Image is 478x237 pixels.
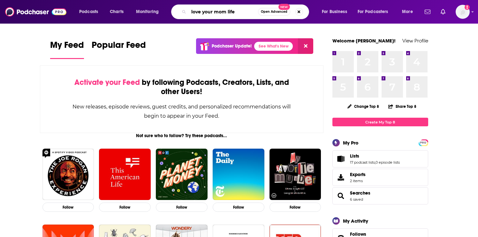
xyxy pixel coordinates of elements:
span: Lists [332,150,428,167]
a: Follows [350,231,409,237]
button: Follow [156,203,208,212]
span: Logged in as EllaRoseMurphy [456,5,470,19]
button: Follow [42,203,94,212]
span: For Business [322,7,347,16]
img: User Profile [456,5,470,19]
img: The Joe Rogan Experience [42,149,94,200]
a: Lists [350,153,400,159]
p: Podchaser Update! [212,43,252,49]
span: Exports [350,172,366,177]
button: Show profile menu [456,5,470,19]
span: Monitoring [136,7,159,16]
button: Share Top 8 [388,100,417,113]
span: Podcasts [79,7,98,16]
input: Search podcasts, credits, & more... [189,7,258,17]
a: Welcome [PERSON_NAME]! [332,38,396,44]
a: Show notifications dropdown [438,6,448,17]
button: Change Top 8 [344,102,383,110]
span: Charts [110,7,124,16]
button: open menu [132,7,167,17]
a: My Feed [50,40,84,59]
a: Searches [350,190,370,196]
a: Create My Top 8 [332,118,428,126]
span: Popular Feed [92,40,146,54]
img: This American Life [99,149,151,200]
a: 0 episode lists [376,160,400,165]
span: Searches [332,187,428,204]
span: My Feed [50,40,84,54]
div: My Pro [343,140,359,146]
button: open menu [317,7,355,17]
button: open menu [353,7,398,17]
span: Exports [335,173,347,182]
button: open menu [75,7,106,17]
a: Lists [335,154,347,163]
span: Lists [350,153,359,159]
a: PRO [420,140,427,145]
a: Charts [106,7,127,17]
span: New [278,4,290,10]
a: See What's New [254,42,293,51]
span: Follows [350,231,366,237]
a: Exports [332,169,428,186]
img: The Daily [213,149,264,200]
img: Planet Money [156,149,208,200]
a: 6 saved [350,197,363,202]
button: Follow [269,203,321,212]
div: New releases, episode reviews, guest credits, and personalized recommendations will begin to appe... [72,102,292,121]
a: Searches [335,191,347,200]
img: My Favorite Murder with Karen Kilgariff and Georgia Hardstark [269,149,321,200]
span: More [402,7,413,16]
img: Podchaser - Follow, Share and Rate Podcasts [5,6,66,18]
div: Search podcasts, credits, & more... [177,4,315,19]
button: Follow [213,203,264,212]
button: Follow [99,203,151,212]
a: 17 podcast lists [350,160,375,165]
span: 2 items [350,179,366,183]
button: open menu [398,7,421,17]
div: Not sure who to follow? Try these podcasts... [40,133,324,138]
a: Show notifications dropdown [422,6,433,17]
button: Open AdvancedNew [258,8,290,16]
svg: Email not verified [465,5,470,10]
div: by following Podcasts, Creators, Lists, and other Users! [72,78,292,96]
a: Popular Feed [92,40,146,59]
span: Open Advanced [261,10,287,13]
span: Activate your Feed [74,78,140,87]
span: For Podcasters [358,7,388,16]
a: View Profile [402,38,428,44]
div: My Activity [343,218,368,224]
